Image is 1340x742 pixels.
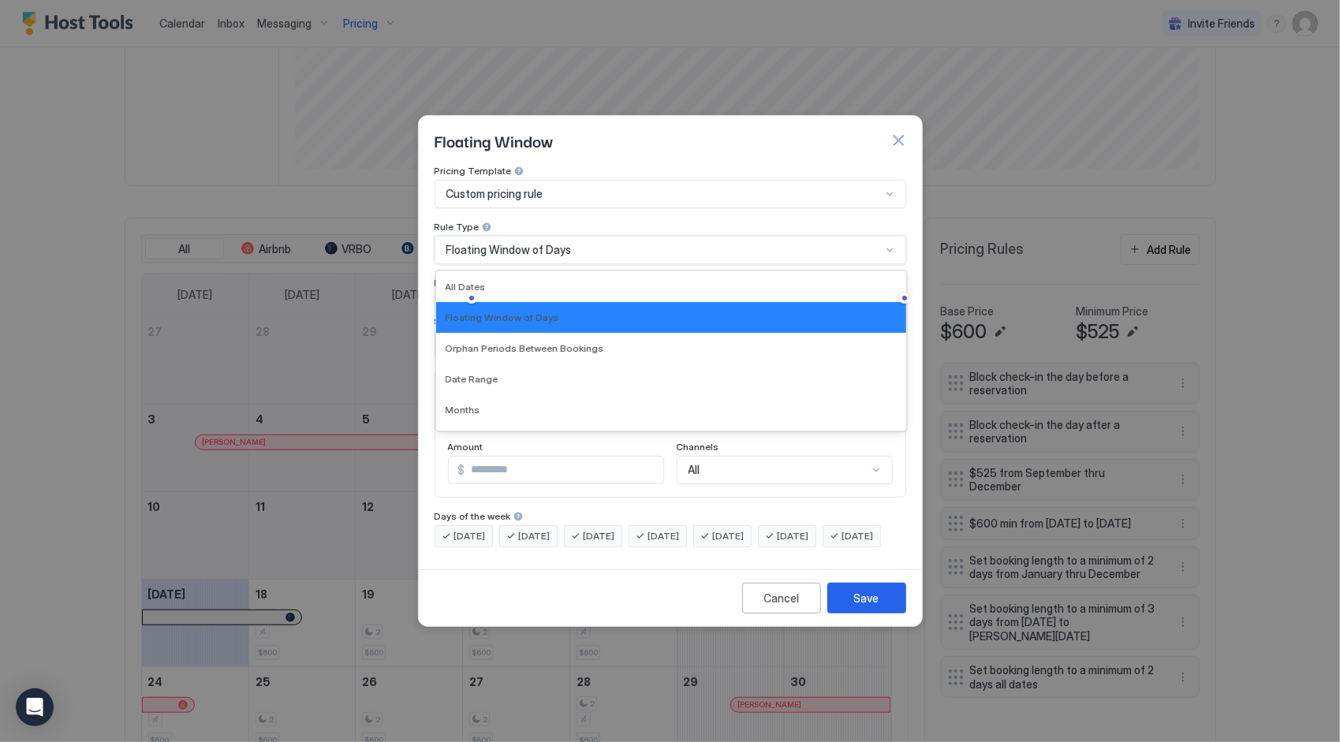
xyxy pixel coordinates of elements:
span: [DATE] [713,529,745,543]
span: [DATE] [648,529,680,543]
span: Floating Window [435,277,511,289]
span: Pricing Template [435,165,512,177]
span: All [689,463,700,477]
span: Custom pricing rule [446,187,543,201]
button: Cancel [742,583,821,613]
span: Amount [448,441,483,453]
span: Floating Window [435,129,554,152]
span: Orphan Periods Between Bookings [446,342,604,354]
span: [DATE] [519,529,551,543]
span: Months [446,404,480,416]
span: [DATE] [584,529,615,543]
span: Channels [677,441,719,453]
span: [DATE] [842,529,874,543]
span: All Dates [446,281,486,293]
button: Save [827,583,906,613]
span: Floating Window of Days [446,243,572,257]
span: Date Range [446,373,498,385]
div: Cancel [763,590,799,606]
span: Rule Type [435,221,480,233]
div: Save [854,590,879,606]
span: $ [458,463,465,477]
div: Open Intercom Messenger [16,688,54,726]
span: Floating Window of Days [446,311,559,323]
span: Starting in [435,315,480,327]
span: Days of the week [435,510,511,522]
span: [DATE] [454,529,486,543]
span: [DATE] [778,529,809,543]
input: Input Field [465,457,663,483]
